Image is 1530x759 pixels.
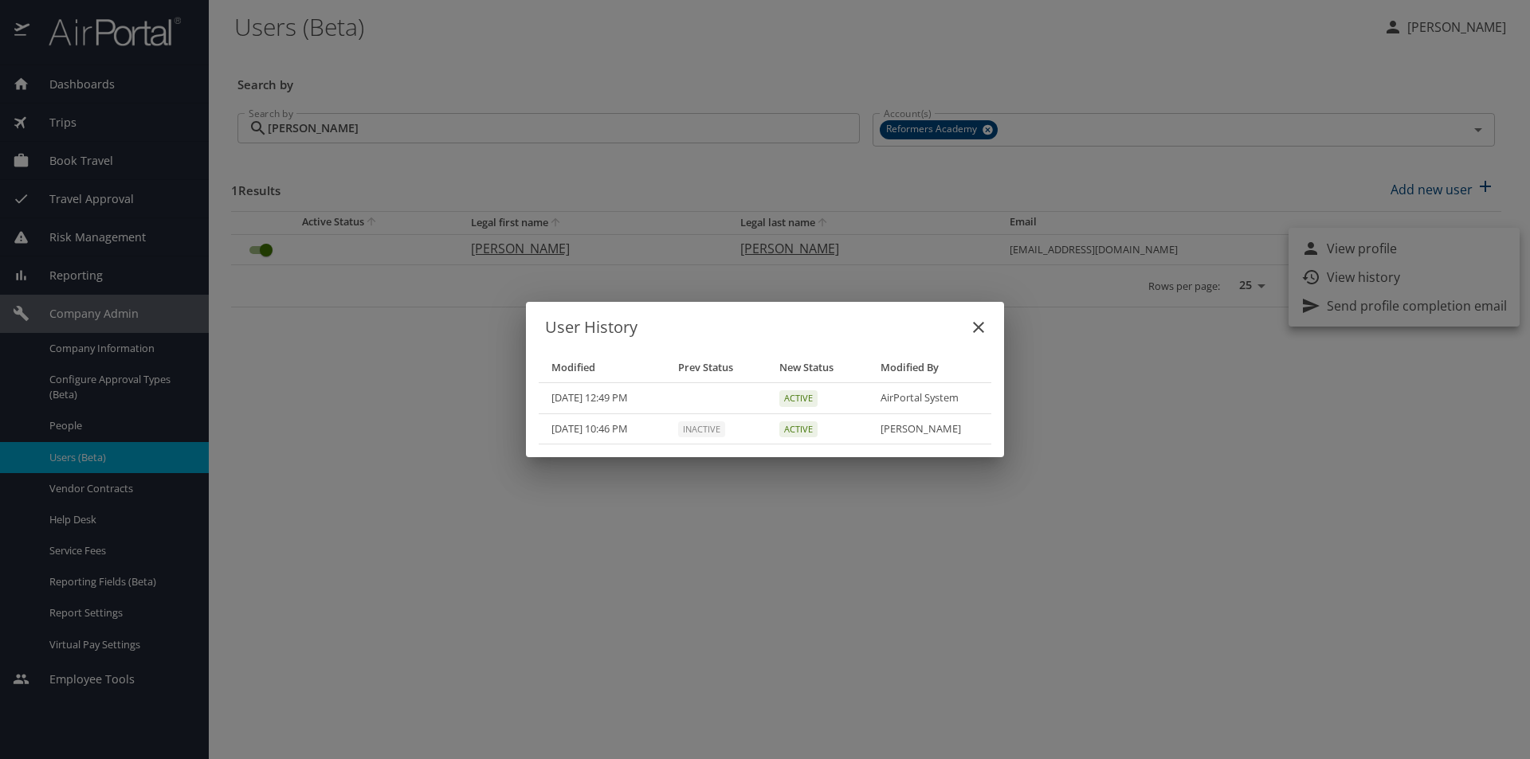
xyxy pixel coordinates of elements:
[868,353,991,383] th: Modified By
[767,353,867,383] th: New Status
[539,353,665,383] th: Modified
[539,353,991,445] table: User history table
[784,423,813,436] span: Active
[545,315,985,340] h6: User History
[959,308,998,346] button: close
[868,383,991,414] td: AirPortal System
[784,392,813,405] span: Active
[539,383,665,414] td: [DATE] 12:49 PM
[539,413,665,444] td: [DATE] 10:46 PM
[868,413,991,444] td: [PERSON_NAME]
[683,423,720,436] span: Inactive
[665,353,767,383] th: Prev Status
